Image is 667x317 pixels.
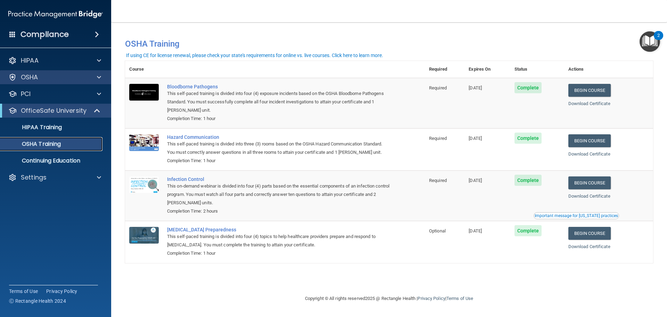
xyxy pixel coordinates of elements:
[535,214,618,218] div: Important message for [US_STATE] practices
[21,106,87,115] p: OfficeSafe University
[429,85,447,90] span: Required
[8,56,101,65] a: HIPAA
[125,52,384,59] button: If using CE for license renewal, please check your state's requirements for online vs. live cours...
[167,134,390,140] a: Hazard Communication
[568,101,610,106] a: Download Certificate
[469,136,482,141] span: [DATE]
[514,133,542,144] span: Complete
[429,228,446,233] span: Optional
[8,90,101,98] a: PCI
[167,89,390,114] div: This self-paced training is divided into four (4) exposure incidents based on the OSHA Bloodborne...
[167,140,390,157] div: This self-paced training is divided into three (3) rooms based on the OSHA Hazard Communication S...
[167,84,390,89] a: Bloodborne Pathogens
[469,85,482,90] span: [DATE]
[46,288,77,295] a: Privacy Policy
[20,30,69,39] h4: Compliance
[514,82,542,93] span: Complete
[464,61,510,78] th: Expires On
[469,178,482,183] span: [DATE]
[8,173,101,182] a: Settings
[568,134,611,147] a: Begin Course
[125,39,653,49] h4: OSHA Training
[167,114,390,123] div: Completion Time: 1 hour
[429,136,447,141] span: Required
[167,227,390,232] a: [MEDICAL_DATA] Preparedness
[510,61,564,78] th: Status
[568,176,611,189] a: Begin Course
[9,298,66,304] span: Ⓒ Rectangle Health 2024
[429,178,447,183] span: Required
[8,106,101,115] a: OfficeSafe University
[21,56,39,65] p: HIPAA
[534,212,619,219] button: Read this if you are a dental practitioner in the state of CA
[568,227,611,240] a: Begin Course
[125,61,163,78] th: Course
[446,296,473,301] a: Terms of Use
[418,296,445,301] a: Privacy Policy
[21,90,31,98] p: PCI
[126,53,383,58] div: If using CE for license renewal, please check your state's requirements for online vs. live cours...
[167,207,390,215] div: Completion Time: 2 hours
[568,84,611,97] a: Begin Course
[8,7,103,21] img: PMB logo
[167,157,390,165] div: Completion Time: 1 hour
[8,73,101,81] a: OSHA
[9,288,38,295] a: Terms of Use
[425,61,464,78] th: Required
[568,193,610,199] a: Download Certificate
[640,31,660,52] button: Open Resource Center, 2 new notifications
[167,249,390,257] div: Completion Time: 1 hour
[547,268,659,295] iframe: Drift Widget Chat Controller
[21,173,47,182] p: Settings
[262,287,516,310] div: Copyright © All rights reserved 2025 @ Rectangle Health | |
[167,232,390,249] div: This self-paced training is divided into four (4) topics to help healthcare providers prepare and...
[5,157,99,164] p: Continuing Education
[5,141,61,148] p: OSHA Training
[657,35,660,45] div: 2
[564,61,653,78] th: Actions
[568,151,610,157] a: Download Certificate
[5,124,62,131] p: HIPAA Training
[514,225,542,236] span: Complete
[21,73,38,81] p: OSHA
[469,228,482,233] span: [DATE]
[568,244,610,249] a: Download Certificate
[514,175,542,186] span: Complete
[167,182,390,207] div: This on-demand webinar is divided into four (4) parts based on the essential components of an inf...
[167,176,390,182] a: Infection Control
